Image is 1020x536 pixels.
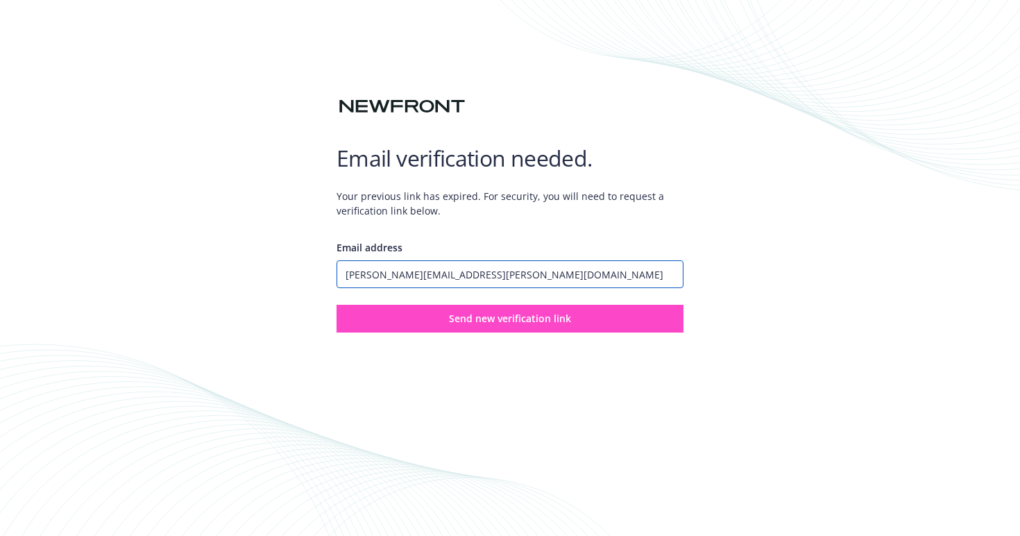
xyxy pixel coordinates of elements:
span: Your previous link has expired. For security, you will need to request a verification link below. [337,178,683,229]
h1: Email verification needed. [337,144,683,172]
button: Send new verification link [337,305,683,333]
span: Email address [337,241,402,254]
img: Newfront logo [337,94,468,119]
span: Send new verification link [449,312,571,325]
input: Enter your email [337,260,683,288]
